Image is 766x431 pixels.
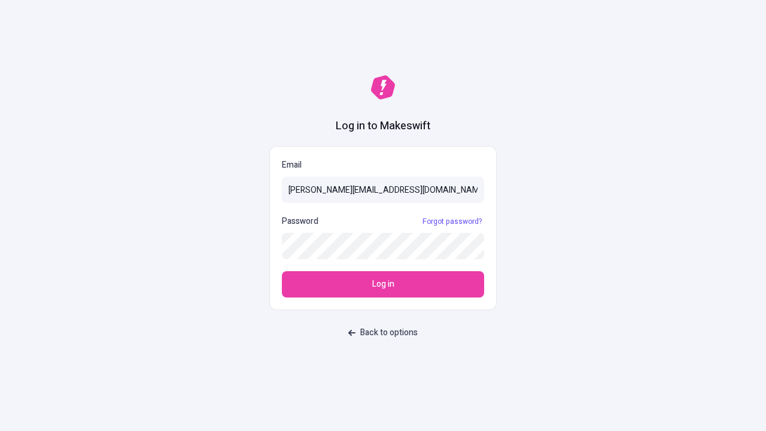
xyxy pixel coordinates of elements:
[282,177,484,203] input: Email
[341,322,425,344] button: Back to options
[282,271,484,298] button: Log in
[282,159,484,172] p: Email
[336,119,430,134] h1: Log in to Makeswift
[360,326,418,339] span: Back to options
[282,215,318,228] p: Password
[420,217,484,226] a: Forgot password?
[372,278,394,291] span: Log in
